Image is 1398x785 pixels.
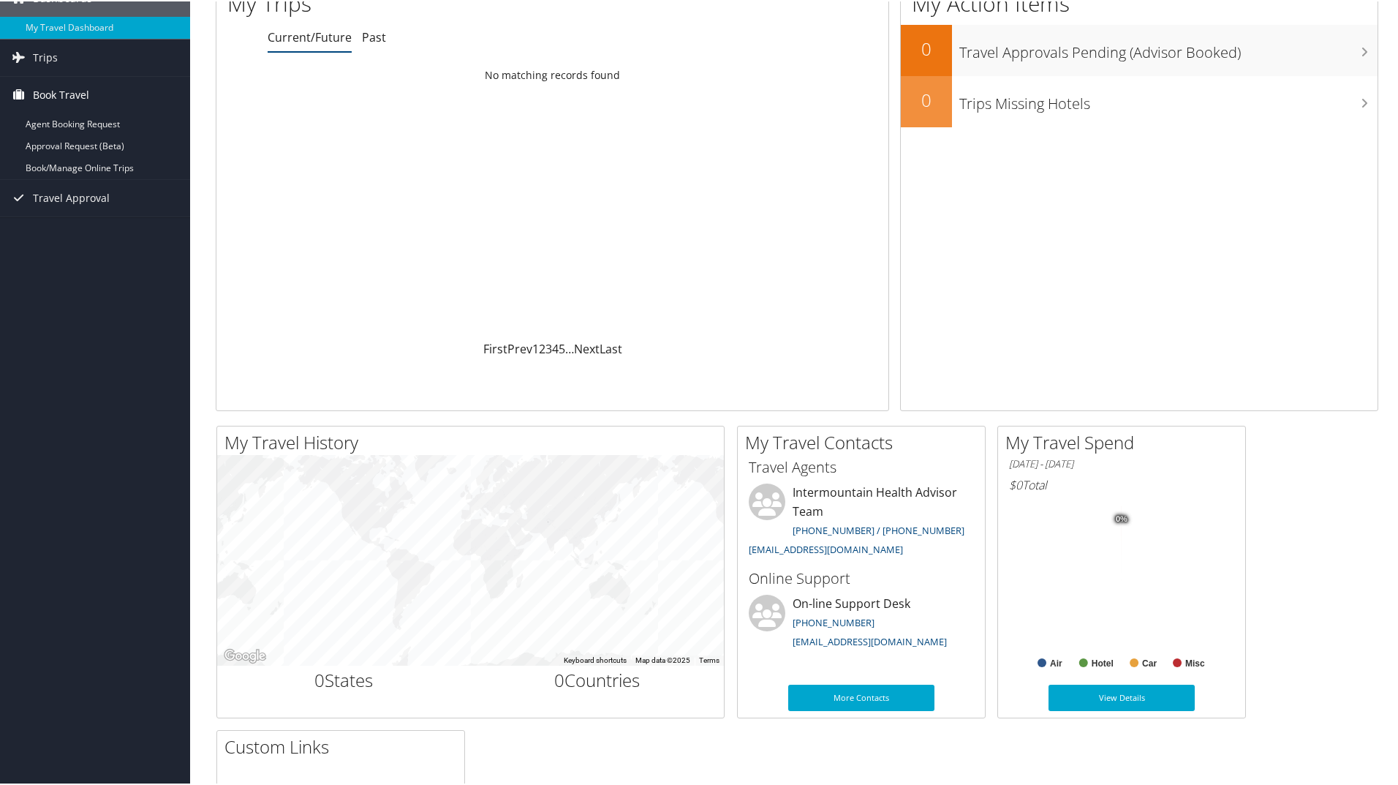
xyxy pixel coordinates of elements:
img: Google [221,645,269,664]
a: Open this area in Google Maps (opens a new window) [221,645,269,664]
a: 3 [545,339,552,356]
span: $0 [1009,476,1022,492]
a: 2 [539,339,545,356]
h6: Total [1009,476,1234,492]
a: More Contacts [788,683,934,710]
button: Keyboard shortcuts [564,654,627,664]
text: Misc [1185,657,1205,667]
h2: My Travel History [224,429,724,454]
h3: Trips Missing Hotels [959,85,1378,113]
a: [PHONE_NUMBER] / [PHONE_NUMBER] [793,522,964,536]
li: On-line Support Desk [741,593,981,653]
a: 1 [532,339,539,356]
a: 0Trips Missing Hotels [901,75,1378,126]
a: 0Travel Approvals Pending (Advisor Booked) [901,23,1378,75]
td: No matching records found [216,61,888,87]
a: First [483,339,507,356]
h2: 0 [901,86,952,111]
h3: Travel Approvals Pending (Advisor Booked) [959,34,1378,61]
a: View Details [1048,683,1195,710]
a: 4 [552,339,559,356]
h2: Countries [482,666,714,691]
a: [PHONE_NUMBER] [793,615,874,628]
h3: Travel Agents [749,456,974,476]
a: Next [574,339,600,356]
h2: 0 [901,35,952,60]
h6: [DATE] - [DATE] [1009,456,1234,470]
tspan: 0% [1116,514,1127,522]
h3: Online Support [749,567,974,587]
h2: My Travel Spend [1005,429,1245,454]
span: … [565,339,574,356]
a: [EMAIL_ADDRESS][DOMAIN_NAME] [793,634,947,647]
span: Trips [33,38,58,75]
h2: Custom Links [224,733,464,758]
li: Intermountain Health Advisor Team [741,482,981,560]
span: Book Travel [33,75,89,112]
h2: States [228,666,460,691]
a: Terms (opens in new tab) [699,655,719,663]
a: Prev [507,339,532,356]
a: Last [600,339,622,356]
span: 0 [554,666,564,691]
text: Car [1142,657,1157,667]
span: 0 [314,666,325,691]
a: Current/Future [268,28,352,44]
h2: My Travel Contacts [745,429,985,454]
text: Hotel [1092,657,1114,667]
a: 5 [559,339,565,356]
span: Travel Approval [33,179,110,215]
span: Map data ©2025 [635,655,690,663]
a: Past [362,28,386,44]
a: [EMAIL_ADDRESS][DOMAIN_NAME] [749,541,903,555]
text: Air [1050,657,1062,667]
